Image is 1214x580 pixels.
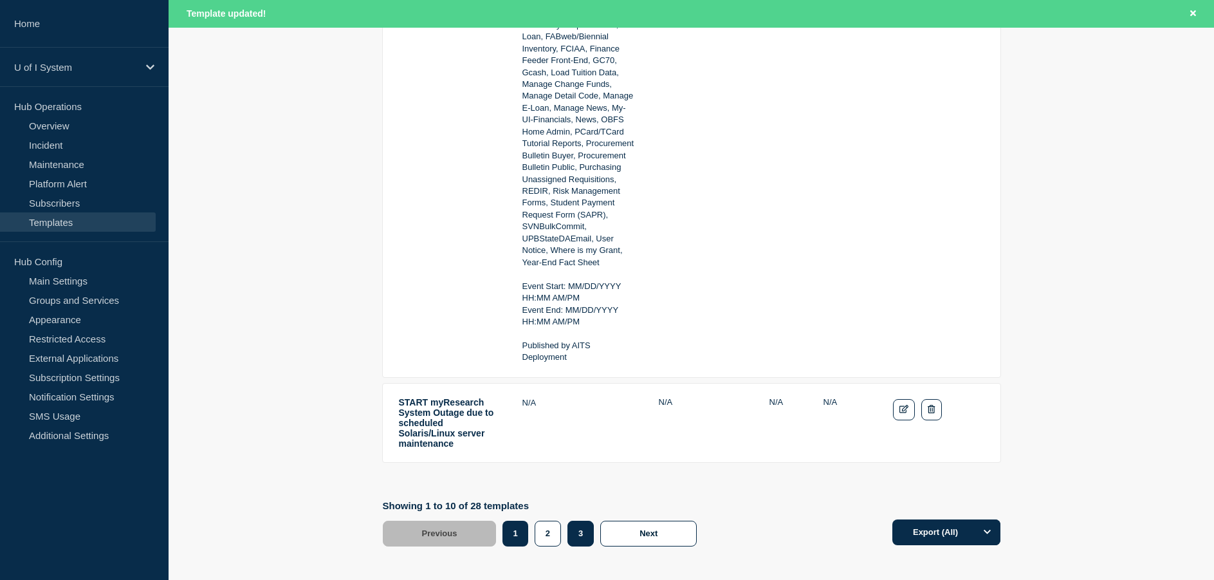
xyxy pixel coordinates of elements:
td: Actions: Edit Delete [892,397,985,449]
p: Showing 1 to 10 of 28 templates [383,500,704,511]
button: Options [975,519,1000,545]
td: Title: START myResearch System Outage due to scheduled Solaris/Linux server maintenance [398,397,501,449]
p: Published by AITS Deployment [522,340,637,364]
td: Silent: N/A [769,397,802,449]
button: Export (All) [892,519,1000,545]
p: U of I System [14,62,138,73]
button: 1 [502,521,528,547]
span: Template updated! [187,8,266,19]
button: 3 [567,521,594,547]
a: Edit [893,399,915,420]
span: Next [639,529,658,538]
button: Previous [383,521,497,547]
button: Close banner [1185,6,1201,21]
p: Event End: MM/DD/YYYY HH:MM AM/PM [522,304,637,328]
button: Next [600,521,697,547]
button: 2 [535,521,561,547]
td: Details: N/A [522,397,638,449]
td: Duration: N/A [658,397,748,449]
p: N/A [522,397,637,409]
td: Labels: global.none [823,397,872,449]
button: Delete [921,399,941,420]
span: Previous [422,529,457,538]
p: Event Start: MM/DD/YYYY HH:MM AM/PM [522,281,637,304]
